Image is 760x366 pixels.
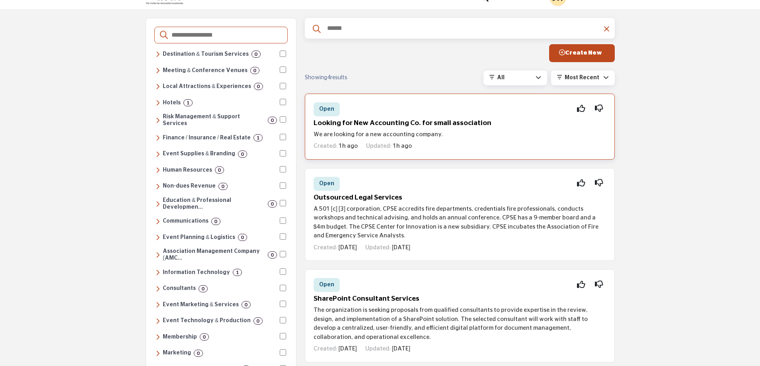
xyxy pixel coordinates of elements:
[222,184,224,189] b: 0
[257,84,260,89] b: 0
[305,74,398,82] div: Showing results
[187,100,189,106] b: 1
[271,201,274,207] b: 0
[238,151,247,158] div: 0 Results For Event Supplies & Branding
[242,301,251,308] div: 0 Results For Event Marketing & Services
[565,75,599,80] span: Most Recent
[280,99,286,105] input: Select Hotels
[497,75,505,80] span: All
[215,166,224,174] div: 0 Results For Human Resources
[314,306,606,342] p: The organization is seeking proposals from qualified consultants to provide expertise in the revi...
[280,116,286,123] input: Select Risk Management & Support Services
[253,68,256,73] b: 0
[280,317,286,323] input: Select Event Technology & Production
[280,251,286,257] input: Select Association Management Company (AMC)
[365,346,391,352] span: Updated:
[314,245,337,251] span: Created:
[251,51,261,58] div: 0 Results For Destination & Tourism Services
[254,83,263,90] div: 0 Results For Local Attractions & Experiences
[280,333,286,339] input: Select Membership
[241,151,244,157] b: 0
[163,301,239,308] h6: Strategic marketing, sponsorship sales, and tradeshow management services to maximize event visib...
[163,167,212,174] h6: Services and solutions for employee management, benefits, recruiting, compliance, and workforce d...
[253,317,263,325] div: 0 Results For Event Technology & Production
[559,50,602,56] span: Create New
[202,286,205,292] b: 0
[280,51,286,57] input: Select Destination & Tourism Services
[268,117,277,124] div: 0 Results For Risk Management & Support Services
[211,218,220,225] div: 0 Results For Communications
[268,200,277,207] div: 0 Results For Education & Professional Development
[163,350,191,356] h6: Strategies and services for audience acquisition, branding, research, and digital and direct mark...
[199,285,208,292] div: 0 Results For Consultants
[280,285,286,291] input: Select Consultants
[203,334,206,340] b: 0
[163,197,265,211] h6: Training, certification, career development, and learning solutions to enhance skills, engagement...
[327,75,330,80] span: 4
[393,143,412,149] span: 1h ago
[171,30,282,40] input: Search Categories
[163,248,265,262] h6: Professional management, strategic guidance, and operational support to help associations streaml...
[314,346,337,352] span: Created:
[595,108,603,109] i: Not Interested
[280,166,286,172] input: Select Human Resources
[271,252,274,258] b: 0
[250,67,259,74] div: 0 Results For Meeting & Conference Venues
[280,217,286,224] input: Select Communications
[255,51,257,57] b: 0
[163,269,230,276] h6: Technology solutions, including software, cybersecurity, cloud computing, data management, and di...
[314,130,606,139] p: We are looking for a new accounting company.
[200,333,209,341] div: 0 Results For Membership
[257,135,259,141] b: 1
[163,317,251,324] h6: Technology and production services, including audiovisual solutions, registration software, mobil...
[280,83,286,89] input: Select Local Attractions & Experiences
[280,134,286,140] input: Select Finance / Insurance / Real Estate
[280,67,286,73] input: Select Meeting & Conference Venues
[218,167,221,173] b: 0
[280,233,286,240] input: Select Event Planning & Logistics
[163,218,209,225] h6: Services for messaging, public relations, video production, webinars, and content management to e...
[253,134,263,141] div: 1 Results For Finance / Insurance / Real Estate
[271,117,274,123] b: 0
[319,282,334,288] span: Open
[214,219,217,224] b: 0
[339,245,357,251] span: [DATE]
[163,67,247,74] h6: Facilities and spaces designed for business meetings, conferences, and events.
[339,346,357,352] span: [DATE]
[163,100,181,106] h6: Accommodations ranging from budget to luxury, offering lodging, amenities, and services tailored ...
[197,350,200,356] b: 0
[339,143,358,149] span: 1h ago
[163,135,251,141] h6: Financial management, accounting, insurance, banking, payroll, and real estate services to help o...
[366,143,392,149] span: Updated:
[241,235,244,240] b: 0
[314,205,606,241] p: A 501 [c] [3] corporation, CPSE accredits fire departments, credentials fire professionals, condu...
[392,245,410,251] span: [DATE]
[236,270,239,275] b: 1
[163,151,235,157] h6: Customized event materials such as badges, branded merchandise, lanyards, and photography service...
[365,245,391,251] span: Updated:
[280,150,286,157] input: Select Event Supplies & Branding
[194,350,203,357] div: 0 Results For Marketing
[280,301,286,307] input: Select Event Marketing & Services
[257,318,259,324] b: 0
[314,119,606,127] h5: Looking for New Accounting Co. for small association
[549,44,615,62] button: Create New
[163,51,249,58] h6: Organizations and services that promote travel, tourism, and local attractions, including visitor...
[163,83,251,90] h6: Entertainment, cultural, and recreational destinations that enhance visitor experiences, includin...
[314,143,337,149] span: Created:
[314,295,606,303] h5: SharePoint Consultant Services
[183,99,193,106] div: 1 Results For Hotels
[280,200,286,206] input: Select Education & Professional Development
[233,269,242,276] div: 1 Results For Information Technology
[319,106,334,112] span: Open
[163,234,235,241] h6: Event planning, venue selection, and on-site management for meetings, conferences, and tradeshows.
[319,181,334,186] span: Open
[163,334,197,341] h6: Services and strategies for member engagement, retention, communication, and research to enhance ...
[245,302,247,307] b: 0
[280,182,286,189] input: Select Non-dues Revenue
[163,183,216,190] h6: Programs like affinity partnerships, sponsorships, and other revenue-generating opportunities tha...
